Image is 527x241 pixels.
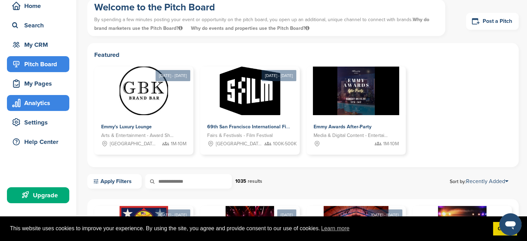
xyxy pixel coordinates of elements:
[191,25,309,31] span: Why do events and properties use the Pitch Board?
[10,189,69,201] div: Upgrade
[10,97,69,109] div: Analytics
[314,124,371,130] span: Emmy Awards After-Party
[10,136,69,148] div: Help Center
[94,14,438,34] p: By spending a few minutes posting your event or opportunity on the pitch board, you open up an ad...
[320,223,351,234] a: learn more about cookies
[7,95,69,111] a: Analytics
[273,140,297,148] span: 100K-500K
[450,179,508,184] span: Sort by:
[10,38,69,51] div: My CRM
[156,70,190,81] div: [DATE] - [DATE]
[10,77,69,90] div: My Pages
[94,55,193,155] a: [DATE] - [DATE] Sponsorpitch & Emmy's Luxury Lounge Arts & Entertainment - Award Show [GEOGRAPHIC...
[94,50,512,60] h2: Featured
[200,55,299,155] a: [DATE] - [DATE] Sponsorpitch & 69th San Francisco International Film Festival Fairs & Festivals -...
[10,116,69,129] div: Settings
[383,140,399,148] span: 1M-10M
[248,178,262,184] span: results
[7,76,69,92] a: My Pages
[101,132,176,139] span: Arts & Entertainment - Award Show
[216,140,263,148] span: [GEOGRAPHIC_DATA], [GEOGRAPHIC_DATA]
[110,140,157,148] span: [GEOGRAPHIC_DATA], [GEOGRAPHIC_DATA]
[7,56,69,72] a: Pitch Board
[7,17,69,33] a: Search
[10,223,488,234] span: This website uses cookies to improve your experience. By using the site, you agree and provide co...
[368,209,402,221] div: [DATE] - [DATE]
[101,124,152,130] span: Emmy's Luxury Lounge
[87,174,142,189] a: Apply Filters
[7,37,69,53] a: My CRM
[466,178,508,185] a: Recently Added
[499,213,521,235] iframe: Bouton de lancement de la fenêtre de messagerie
[120,67,168,115] img: Sponsorpitch &
[313,67,399,115] img: Sponsorpitch &
[466,13,519,30] a: Post a Pitch
[307,67,406,155] a: Sponsorpitch & Emmy Awards After-Party Media & Digital Content - Entertainment 1M-10M
[7,134,69,150] a: Help Center
[171,140,186,148] span: 1M-10M
[7,114,69,130] a: Settings
[10,58,69,70] div: Pitch Board
[7,187,69,203] a: Upgrade
[314,132,388,139] span: Media & Digital Content - Entertainment
[207,124,311,130] span: 69th San Francisco International Film Festival
[262,70,296,81] div: [DATE] - [DATE]
[94,1,438,14] h1: Welcome to the Pitch Board
[220,67,280,115] img: Sponsorpitch &
[10,19,69,32] div: Search
[493,222,517,236] a: dismiss cookie message
[207,132,273,139] span: Fairs & Festivals - Film Festival
[156,209,190,221] div: [DATE] - [DATE]
[235,178,246,184] strong: 1035
[277,209,296,221] div: [DATE]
